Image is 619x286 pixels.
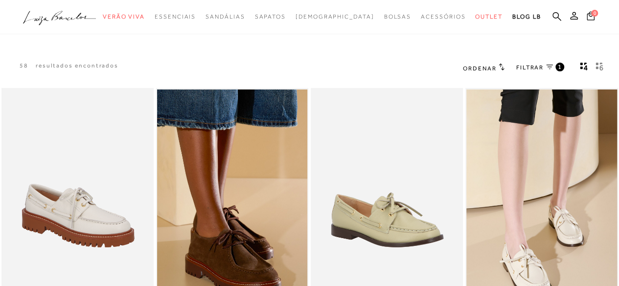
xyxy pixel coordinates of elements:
button: 0 [584,11,597,24]
span: FILTRAR [516,64,544,72]
span: [DEMOGRAPHIC_DATA] [296,13,374,20]
a: categoryNavScreenReaderText [421,8,465,26]
a: BLOG LB [512,8,541,26]
span: Sandálias [206,13,245,20]
a: categoryNavScreenReaderText [103,8,145,26]
a: categoryNavScreenReaderText [206,8,245,26]
a: categoryNavScreenReaderText [475,8,503,26]
button: gridText6Desc [593,62,606,74]
span: Outlet [475,13,503,20]
span: BLOG LB [512,13,541,20]
span: Sapatos [254,13,285,20]
p: resultados encontrados [36,62,118,70]
span: Verão Viva [103,13,145,20]
span: Essenciais [155,13,196,20]
button: Mostrar 4 produtos por linha [577,62,591,74]
span: Bolsas [384,13,411,20]
span: 0 [591,10,598,17]
a: noSubCategoriesText [296,8,374,26]
a: categoryNavScreenReaderText [254,8,285,26]
p: 58 [20,62,28,70]
span: Ordenar [463,65,496,72]
span: Acessórios [421,13,465,20]
span: 1 [558,63,562,71]
a: categoryNavScreenReaderText [155,8,196,26]
a: categoryNavScreenReaderText [384,8,411,26]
